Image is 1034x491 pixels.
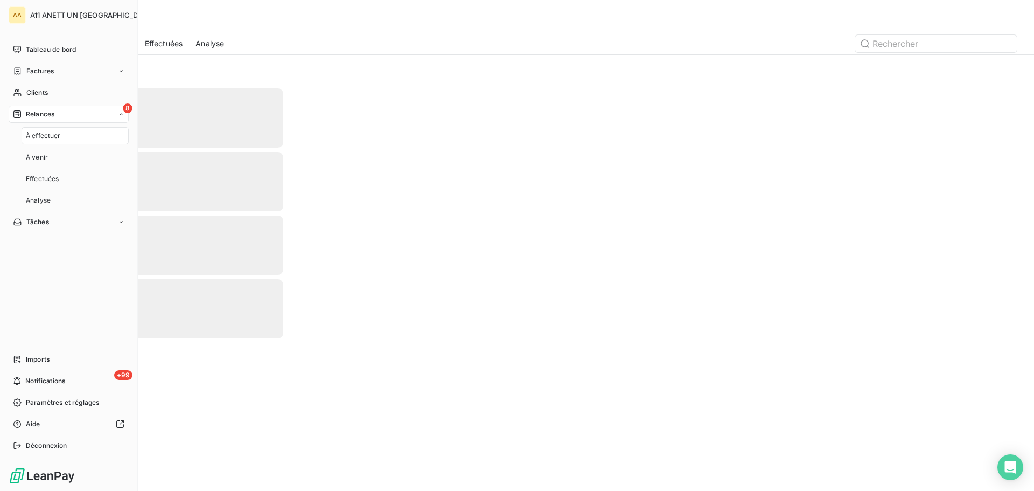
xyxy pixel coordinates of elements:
span: Tâches [26,217,49,227]
span: Imports [26,355,50,364]
img: Logo LeanPay [9,467,75,485]
span: A11 ANETT UN [GEOGRAPHIC_DATA] [30,11,154,19]
div: Open Intercom Messenger [997,454,1023,480]
span: Analyse [26,196,51,205]
span: Aide [26,419,40,429]
span: +99 [114,370,132,380]
span: À venir [26,153,48,162]
span: Clients [26,88,48,98]
span: Effectuées [145,38,183,49]
span: Effectuées [26,174,59,184]
span: 8 [123,103,132,113]
span: Paramètres et réglages [26,398,99,407]
span: Relances [26,109,54,119]
span: À effectuer [26,131,61,141]
span: Tableau de bord [26,45,76,54]
input: Rechercher [855,35,1017,52]
span: Analyse [195,38,224,49]
div: AA [9,6,26,24]
a: Aide [9,416,129,433]
span: Déconnexion [26,441,67,451]
span: Factures [26,66,54,76]
span: Notifications [25,376,65,386]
